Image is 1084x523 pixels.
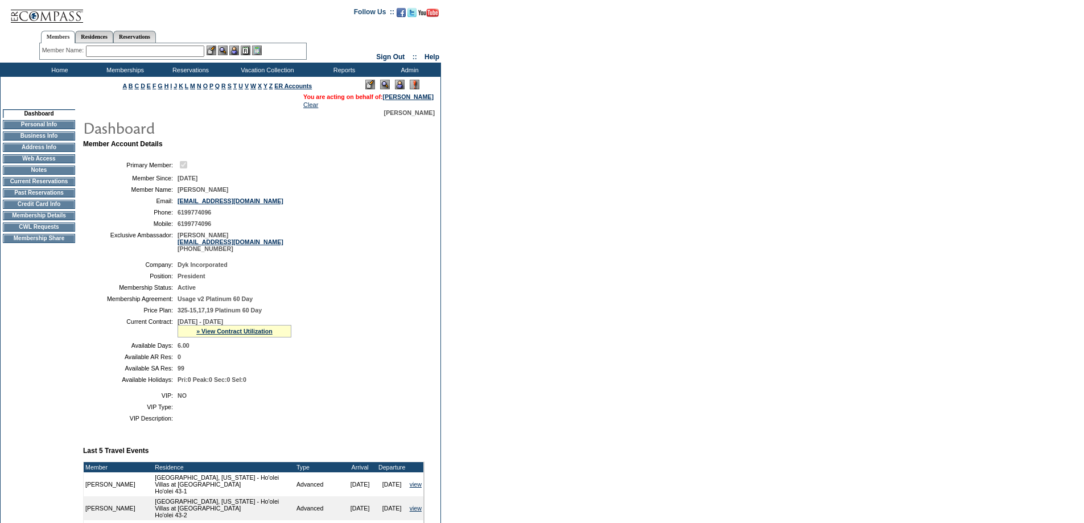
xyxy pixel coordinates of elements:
a: J [174,83,177,89]
span: Pri:0 Peak:0 Sec:0 Sel:0 [178,376,246,383]
span: Active [178,284,196,291]
a: F [152,83,156,89]
td: Reservations [156,63,222,77]
td: Member [84,462,153,472]
td: [DATE] [344,472,376,496]
span: 99 [178,365,184,372]
td: [DATE] [344,496,376,520]
a: U [238,83,243,89]
a: M [190,83,195,89]
a: V [245,83,249,89]
span: NO [178,392,187,399]
div: Member Name: [42,46,86,55]
td: Mobile: [88,220,173,227]
td: Personal Info [3,120,75,129]
a: Members [41,31,76,43]
td: Dashboard [3,109,75,118]
a: H [164,83,169,89]
a: G [158,83,162,89]
a: Clear [303,101,318,108]
a: S [228,83,232,89]
td: Exclusive Ambassador: [88,232,173,252]
img: b_calculator.gif [252,46,262,55]
td: Available Holidays: [88,376,173,383]
a: Z [269,83,273,89]
td: Membership Details [3,211,75,220]
span: [DATE] [178,175,197,182]
a: L [185,83,188,89]
td: Current Contract: [88,318,173,337]
td: Residence [153,462,295,472]
img: Impersonate [395,80,405,89]
a: X [258,83,262,89]
span: [PERSON_NAME] [384,109,435,116]
td: Web Access [3,154,75,163]
img: Become our fan on Facebook [397,8,406,17]
td: VIP Type: [88,403,173,410]
td: Phone: [88,209,173,216]
td: Departure [376,462,408,472]
td: Member Since: [88,175,173,182]
td: Credit Card Info [3,200,75,209]
span: Usage v2 Platinum 60 Day [178,295,253,302]
td: Company: [88,261,173,268]
img: Follow us on Twitter [407,8,417,17]
td: Current Reservations [3,177,75,186]
td: Available Days: [88,342,173,349]
td: Membership Status: [88,284,173,291]
a: » View Contract Utilization [196,328,273,335]
img: Impersonate [229,46,239,55]
a: Follow us on Twitter [407,11,417,18]
b: Member Account Details [83,140,163,148]
a: [EMAIL_ADDRESS][DOMAIN_NAME] [178,238,283,245]
a: Q [215,83,220,89]
a: O [203,83,208,89]
td: CWL Requests [3,223,75,232]
td: Address Info [3,143,75,152]
a: Residences [75,31,113,43]
span: 6.00 [178,342,189,349]
a: view [410,481,422,488]
td: Past Reservations [3,188,75,197]
a: Become our fan on Facebook [397,11,406,18]
td: [GEOGRAPHIC_DATA], [US_STATE] - Ho'olei Villas at [GEOGRAPHIC_DATA] Ho'olei 43-1 [153,472,295,496]
img: Subscribe to our YouTube Channel [418,9,439,17]
a: E [147,83,151,89]
td: Available SA Res: [88,365,173,372]
img: Reservations [241,46,250,55]
td: Primary Member: [88,159,173,170]
td: Admin [376,63,441,77]
td: Position: [88,273,173,279]
td: Home [26,63,91,77]
img: Log Concern/Member Elevation [410,80,419,89]
a: T [233,83,237,89]
a: K [179,83,183,89]
span: [PERSON_NAME] [PHONE_NUMBER] [178,232,283,252]
td: Notes [3,166,75,175]
a: R [221,83,226,89]
td: VIP Description: [88,415,173,422]
a: N [197,83,201,89]
td: Member Name: [88,186,173,193]
a: Sign Out [376,53,405,61]
a: P [209,83,213,89]
span: 325-15,17,19 Platinum 60 Day [178,307,262,314]
td: VIP: [88,392,173,399]
span: :: [413,53,417,61]
span: Dyk Incorporated [178,261,228,268]
a: C [134,83,139,89]
span: 0 [178,353,181,360]
a: view [410,505,422,512]
a: [PERSON_NAME] [383,93,434,100]
td: Follow Us :: [354,7,394,20]
span: 6199774096 [178,209,211,216]
td: Business Info [3,131,75,141]
img: View [218,46,228,55]
a: W [250,83,256,89]
img: b_edit.gif [207,46,216,55]
td: [PERSON_NAME] [84,496,153,520]
td: [GEOGRAPHIC_DATA], [US_STATE] - Ho'olei Villas at [GEOGRAPHIC_DATA] Ho'olei 43-2 [153,496,295,520]
td: Reports [310,63,376,77]
img: Edit Mode [365,80,375,89]
td: Advanced [295,472,344,496]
